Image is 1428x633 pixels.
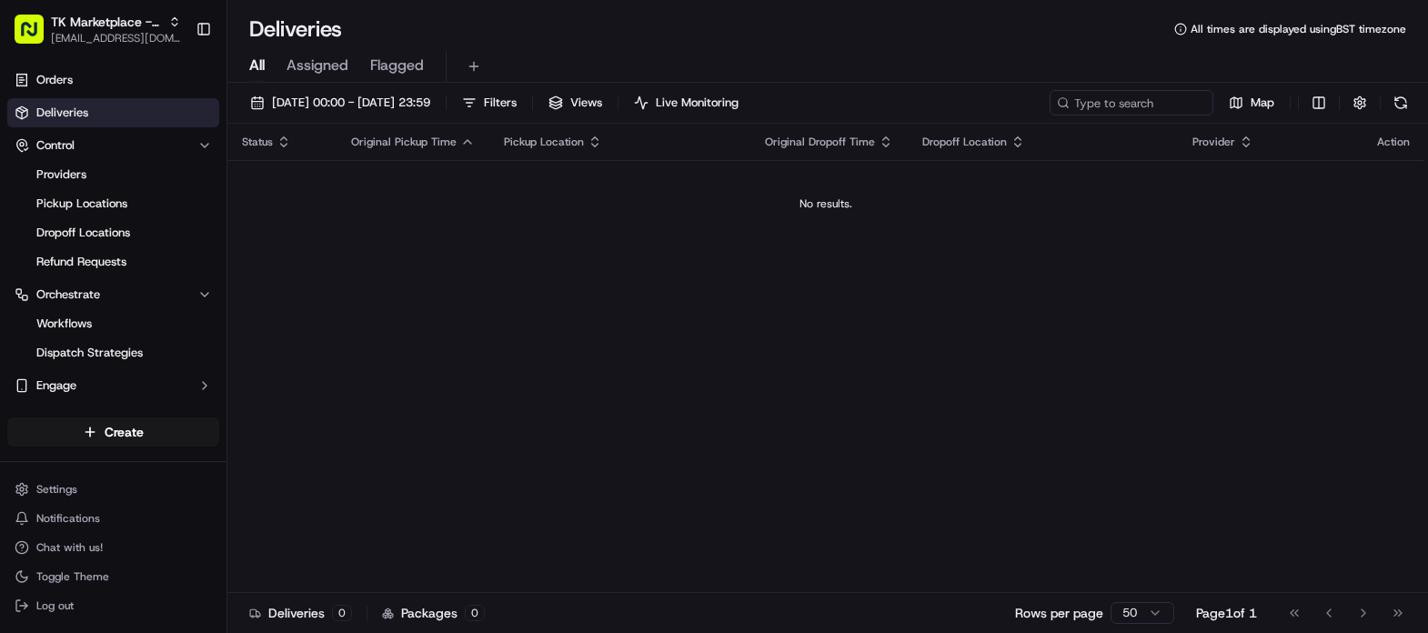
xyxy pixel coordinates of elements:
button: Filters [454,90,525,116]
span: Orders [36,72,73,88]
img: Nash [18,18,55,55]
span: Status [242,135,273,149]
a: 📗Knowledge Base [11,256,146,289]
span: Deliveries [36,105,88,121]
a: Powered byPylon [128,307,220,322]
button: Create [7,417,219,447]
span: Providers [36,166,86,183]
span: Assigned [287,55,348,76]
a: Providers [29,162,197,187]
a: Orders [7,65,219,95]
span: Dropoff Locations [36,225,130,241]
button: Refresh [1388,90,1413,116]
span: Chat with us! [36,540,103,555]
button: TK Marketplace - TKD[EMAIL_ADDRESS][DOMAIN_NAME] [7,7,188,51]
div: Action [1377,135,1410,149]
div: Start new chat [62,174,298,192]
span: Filters [484,95,517,111]
span: All times are displayed using BST timezone [1191,22,1406,36]
span: Pickup Locations [36,196,127,212]
input: Type to search [1050,90,1213,116]
span: Toggle Theme [36,569,109,584]
span: Map [1251,95,1274,111]
button: Views [540,90,610,116]
span: API Documentation [172,264,292,282]
button: Settings [7,477,219,502]
span: Knowledge Base [36,264,139,282]
button: Toggle Theme [7,564,219,589]
button: Engage [7,371,219,400]
span: Refund Requests [36,254,126,270]
span: Pylon [181,308,220,322]
div: No results. [235,196,1417,211]
span: Notifications [36,511,100,526]
input: Got a question? Start typing here... [47,117,327,136]
button: TK Marketplace - TKD [51,13,161,31]
span: Provider [1192,135,1235,149]
button: Start new chat [309,179,331,201]
a: 💻API Documentation [146,256,299,289]
a: Pickup Locations [29,191,197,216]
div: Page 1 of 1 [1196,604,1257,622]
span: Log out [36,598,74,613]
span: All [249,55,265,76]
button: Orchestrate [7,280,219,309]
div: We're available if you need us! [62,192,230,206]
h1: Deliveries [249,15,342,44]
a: Refund Requests [29,249,197,275]
button: Live Monitoring [626,90,747,116]
p: Welcome 👋 [18,73,331,102]
div: 📗 [18,266,33,280]
div: 0 [465,605,485,621]
button: Chat with us! [7,535,219,560]
button: Control [7,131,219,160]
span: [DATE] 00:00 - [DATE] 23:59 [272,95,430,111]
p: Rows per page [1015,604,1103,622]
span: Engage [36,377,76,394]
span: Dispatch Strategies [36,345,143,361]
span: Control [36,137,75,154]
span: Create [105,423,144,441]
a: Deliveries [7,98,219,127]
a: Dispatch Strategies [29,340,197,366]
button: Notifications [7,506,219,531]
div: 0 [332,605,352,621]
span: Views [570,95,602,111]
button: [EMAIL_ADDRESS][DOMAIN_NAME] [51,31,181,45]
span: Original Pickup Time [351,135,457,149]
a: Workflows [29,311,197,337]
button: Log out [7,593,219,618]
button: Map [1221,90,1282,116]
img: 1736555255976-a54dd68f-1ca7-489b-9aae-adbdc363a1c4 [18,174,51,206]
span: Orchestrate [36,286,100,303]
span: Live Monitoring [656,95,739,111]
span: Original Dropoff Time [765,135,875,149]
a: Dropoff Locations [29,220,197,246]
span: Workflows [36,316,92,332]
div: Packages [382,604,485,622]
button: [DATE] 00:00 - [DATE] 23:59 [242,90,438,116]
span: Flagged [370,55,424,76]
span: Pickup Location [504,135,584,149]
span: Dropoff Location [922,135,1007,149]
div: Deliveries [249,604,352,622]
span: Settings [36,482,77,497]
div: 💻 [154,266,168,280]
